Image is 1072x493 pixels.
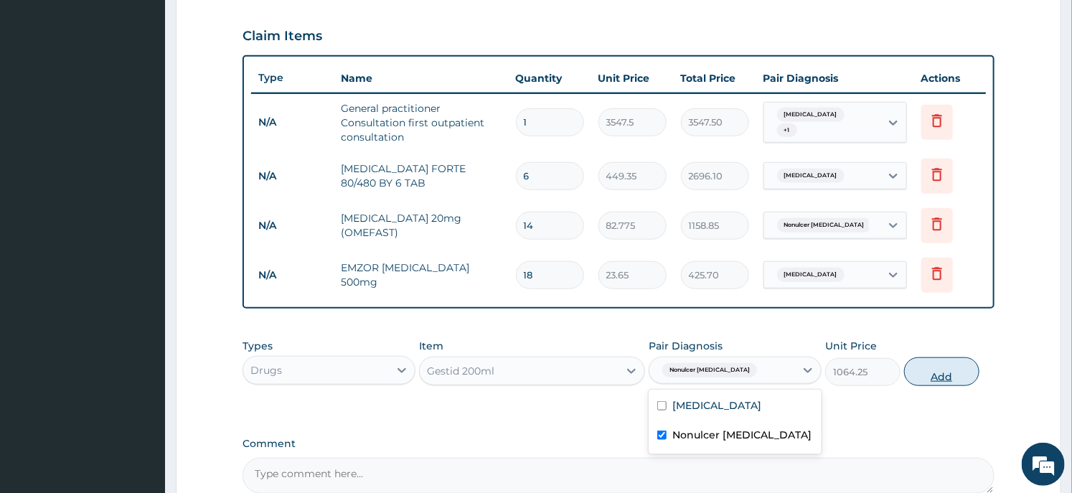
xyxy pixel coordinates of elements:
[777,218,872,233] span: Nonulcer [MEDICAL_DATA]
[777,123,797,138] span: + 1
[250,363,282,377] div: Drugs
[83,152,198,297] span: We're online!
[334,204,508,247] td: [MEDICAL_DATA] 20mg (OMEFAST)
[75,80,241,99] div: Chat with us now
[674,64,756,93] th: Total Price
[334,154,508,197] td: [MEDICAL_DATA] FORTE 80/480 BY 6 TAB
[509,64,591,93] th: Quantity
[756,64,914,93] th: Pair Diagnosis
[251,212,334,239] td: N/A
[7,335,273,385] textarea: Type your message and hit 'Enter'
[672,398,761,413] label: [MEDICAL_DATA]
[825,339,877,353] label: Unit Price
[235,7,270,42] div: Minimize live chat window
[334,94,508,151] td: General practitioner Consultation first outpatient consultation
[334,253,508,296] td: EMZOR [MEDICAL_DATA] 500mg
[243,340,273,352] label: Types
[243,438,994,450] label: Comment
[662,363,757,377] span: Nonulcer [MEDICAL_DATA]
[649,339,723,353] label: Pair Diagnosis
[427,364,494,378] div: Gestid 200ml
[591,64,674,93] th: Unit Price
[251,262,334,288] td: N/A
[904,357,979,386] button: Add
[914,64,986,93] th: Actions
[334,64,508,93] th: Name
[777,268,845,282] span: [MEDICAL_DATA]
[419,339,443,353] label: Item
[777,108,845,122] span: [MEDICAL_DATA]
[251,163,334,189] td: N/A
[777,169,845,183] span: [MEDICAL_DATA]
[243,29,322,44] h3: Claim Items
[27,72,58,108] img: d_794563401_company_1708531726252_794563401
[672,428,812,442] label: Nonulcer [MEDICAL_DATA]
[251,109,334,136] td: N/A
[251,65,334,91] th: Type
